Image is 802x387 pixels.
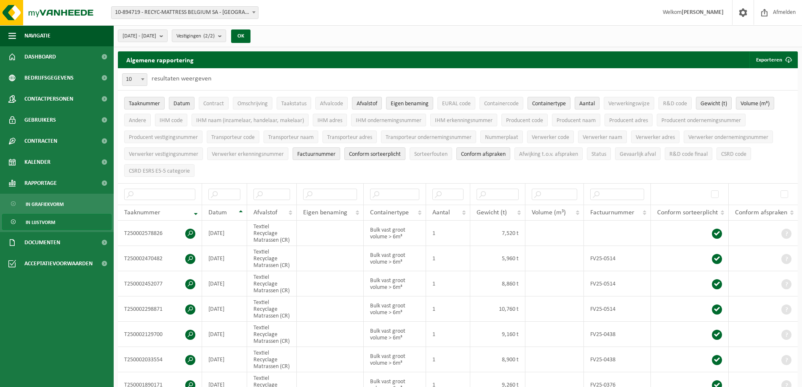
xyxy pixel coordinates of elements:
span: Sorteerfouten [414,151,448,157]
span: Producent naam [557,117,596,124]
button: IHM ondernemingsnummerIHM ondernemingsnummer: Activate to sort [351,114,426,126]
span: Transporteur code [211,134,255,141]
button: Gewicht (t)Gewicht (t): Activate to sort [696,97,732,109]
span: Gebruikers [24,109,56,131]
button: Volume (m³)Volume (m³): Activate to sort [736,97,774,109]
span: Verwerker naam [583,134,622,141]
button: Eigen benamingEigen benaming: Activate to sort [386,97,433,109]
td: T250002298871 [118,296,202,322]
td: 8,900 t [470,347,525,372]
span: Producent adres [609,117,648,124]
button: Verwerker ondernemingsnummerVerwerker ondernemingsnummer: Activate to sort [684,131,773,143]
span: Aantal [579,101,595,107]
td: FV25-0438 [584,322,651,347]
td: [DATE] [202,322,247,347]
button: CSRD codeCSRD code: Activate to sort [717,147,751,160]
span: Conform sorteerplicht [657,209,718,216]
span: Datum [208,209,227,216]
button: [DATE] - [DATE] [118,29,168,42]
td: Bulk vast groot volume > 6m³ [364,221,426,246]
button: Exporteren [749,51,797,68]
span: IHM naam (inzamelaar, handelaar, makelaar) [196,117,304,124]
td: Textiel Recyclage Matrassen (CR) [247,271,297,296]
button: NummerplaatNummerplaat: Activate to sort [480,131,523,143]
button: Conform afspraken : Activate to sort [456,147,510,160]
td: Textiel Recyclage Matrassen (CR) [247,322,297,347]
td: FV25-0514 [584,271,651,296]
span: Taaknummer [124,209,160,216]
span: Andere [129,117,146,124]
span: Verwerker adres [636,134,675,141]
td: T250002129700 [118,322,202,347]
button: Verwerker naamVerwerker naam: Activate to sort [578,131,627,143]
button: AantalAantal: Activate to sort [575,97,600,109]
td: Textiel Recyclage Matrassen (CR) [247,221,297,246]
span: Eigen benaming [391,101,429,107]
td: [DATE] [202,246,247,271]
span: Factuurnummer [590,209,634,216]
button: Afwijking t.o.v. afsprakenAfwijking t.o.v. afspraken: Activate to sort [514,147,583,160]
span: Gewicht (t) [701,101,727,107]
count: (2/2) [203,33,215,39]
span: Dashboard [24,46,56,67]
span: Rapportage [24,173,57,194]
button: IHM erkenningsnummerIHM erkenningsnummer: Activate to sort [430,114,497,126]
span: Kalender [24,152,51,173]
td: Textiel Recyclage Matrassen (CR) [247,347,297,372]
button: Verwerker erkenningsnummerVerwerker erkenningsnummer: Activate to sort [207,147,288,160]
span: 10 [123,74,147,85]
button: Verwerker adresVerwerker adres: Activate to sort [631,131,679,143]
button: Transporteur ondernemingsnummerTransporteur ondernemingsnummer : Activate to sort [381,131,476,143]
span: Taakstatus [281,101,306,107]
td: 1 [426,271,470,296]
span: In grafiekvorm [26,196,64,212]
button: TaaknummerTaaknummer: Activate to remove sorting [124,97,165,109]
button: Vestigingen(2/2) [172,29,226,42]
span: Acceptatievoorwaarden [24,253,93,274]
td: Bulk vast groot volume > 6m³ [364,322,426,347]
button: Transporteur adresTransporteur adres: Activate to sort [322,131,377,143]
button: Producent ondernemingsnummerProducent ondernemingsnummer: Activate to sort [657,114,746,126]
span: Afwijking t.o.v. afspraken [519,151,578,157]
button: Producent naamProducent naam: Activate to sort [552,114,600,126]
td: 8,860 t [470,271,525,296]
button: AfvalstofAfvalstof: Activate to sort [352,97,382,109]
span: Gevaarlijk afval [620,151,656,157]
span: Contract [203,101,224,107]
button: CSRD ESRS E5-5 categorieCSRD ESRS E5-5 categorie: Activate to sort [124,164,195,177]
span: Containercode [484,101,519,107]
td: 1 [426,347,470,372]
button: Verwerker codeVerwerker code: Activate to sort [527,131,574,143]
span: Factuurnummer [297,151,336,157]
span: R&D code [663,101,687,107]
button: OK [231,29,250,43]
td: T250002578826 [118,221,202,246]
td: Bulk vast groot volume > 6m³ [364,347,426,372]
span: Verwerker code [532,134,569,141]
span: IHM ondernemingsnummer [356,117,421,124]
td: 7,520 t [470,221,525,246]
span: Navigatie [24,25,51,46]
td: 1 [426,296,470,322]
button: IHM codeIHM code: Activate to sort [155,114,187,126]
button: R&D codeR&amp;D code: Activate to sort [658,97,692,109]
td: T250002033554 [118,347,202,372]
td: 10,760 t [470,296,525,322]
span: Omschrijving [237,101,268,107]
span: Producent vestigingsnummer [129,134,198,141]
span: Conform afspraken [735,209,787,216]
td: FV25-0438 [584,347,651,372]
td: 1 [426,322,470,347]
span: Volume (m³) [532,209,566,216]
span: Contracten [24,131,57,152]
button: Verwerker vestigingsnummerVerwerker vestigingsnummer: Activate to sort [124,147,203,160]
span: R&D code finaal [669,151,708,157]
button: Producent codeProducent code: Activate to sort [501,114,548,126]
button: Transporteur codeTransporteur code: Activate to sort [207,131,259,143]
button: EURAL codeEURAL code: Activate to sort [437,97,475,109]
span: Transporteur adres [327,134,372,141]
span: IHM adres [317,117,342,124]
button: IHM naam (inzamelaar, handelaar, makelaar)IHM naam (inzamelaar, handelaar, makelaar): Activate to... [192,114,309,126]
span: Eigen benaming [303,209,347,216]
span: Contactpersonen [24,88,73,109]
